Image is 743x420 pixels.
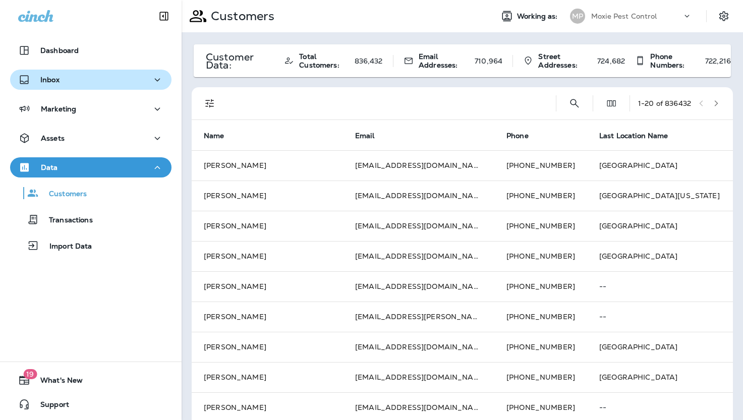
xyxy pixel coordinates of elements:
[599,131,681,140] span: Last Location Name
[192,181,343,211] td: [PERSON_NAME]
[10,70,172,90] button: Inbox
[343,181,494,211] td: [EMAIL_ADDRESS][DOMAIN_NAME]
[343,271,494,302] td: [EMAIL_ADDRESS][DOMAIN_NAME]
[39,242,92,252] p: Import Data
[204,131,238,140] span: Name
[599,191,720,200] span: [GEOGRAPHIC_DATA][US_STATE]
[517,12,560,21] span: Working as:
[192,150,343,181] td: [PERSON_NAME]
[204,132,224,140] span: Name
[599,313,720,321] p: --
[192,332,343,362] td: [PERSON_NAME]
[206,53,274,69] p: Customer Data:
[10,209,172,230] button: Transactions
[494,332,587,362] td: [PHONE_NUMBER]
[41,105,76,113] p: Marketing
[355,131,387,140] span: Email
[597,57,625,65] p: 724,682
[494,302,587,332] td: [PHONE_NUMBER]
[207,9,274,24] p: Customers
[192,241,343,271] td: [PERSON_NAME]
[599,282,720,290] p: --
[599,252,677,261] span: [GEOGRAPHIC_DATA]
[41,134,65,142] p: Assets
[192,302,343,332] td: [PERSON_NAME]
[599,132,668,140] span: Last Location Name
[599,161,677,170] span: [GEOGRAPHIC_DATA]
[343,211,494,241] td: [EMAIL_ADDRESS][DOMAIN_NAME]
[343,150,494,181] td: [EMAIL_ADDRESS][DOMAIN_NAME]
[564,93,585,113] button: Search Customers
[705,57,731,65] p: 722,216
[40,76,60,84] p: Inbox
[30,376,83,388] span: What's New
[419,52,470,70] span: Email Addresses:
[10,40,172,61] button: Dashboard
[10,183,172,204] button: Customers
[39,190,87,199] p: Customers
[601,93,621,113] button: Edit Fields
[494,211,587,241] td: [PHONE_NUMBER]
[494,150,587,181] td: [PHONE_NUMBER]
[299,52,349,70] span: Total Customers:
[343,332,494,362] td: [EMAIL_ADDRESS][DOMAIN_NAME]
[10,99,172,119] button: Marketing
[599,221,677,230] span: [GEOGRAPHIC_DATA]
[599,403,720,411] p: --
[10,157,172,177] button: Data
[30,400,69,412] span: Support
[591,12,657,20] p: Moxie Pest Control
[10,370,172,390] button: 19What's New
[538,52,592,70] span: Street Addresses:
[355,132,374,140] span: Email
[10,394,172,414] button: Support
[200,93,220,113] button: Filters
[10,235,172,256] button: Import Data
[570,9,585,24] div: MP
[41,163,58,171] p: Data
[506,132,529,140] span: Phone
[343,362,494,392] td: [EMAIL_ADDRESS][DOMAIN_NAME]
[39,216,93,225] p: Transactions
[355,57,383,65] p: 836,432
[40,46,79,54] p: Dashboard
[23,369,37,379] span: 19
[638,99,691,107] div: 1 - 20 of 836432
[599,342,677,351] span: [GEOGRAPHIC_DATA]
[475,57,502,65] p: 710,964
[192,271,343,302] td: [PERSON_NAME]
[494,181,587,211] td: [PHONE_NUMBER]
[494,241,587,271] td: [PHONE_NUMBER]
[192,211,343,241] td: [PERSON_NAME]
[715,7,733,25] button: Settings
[506,131,542,140] span: Phone
[494,271,587,302] td: [PHONE_NUMBER]
[599,373,677,382] span: [GEOGRAPHIC_DATA]
[650,52,700,70] span: Phone Numbers:
[494,362,587,392] td: [PHONE_NUMBER]
[150,6,178,26] button: Collapse Sidebar
[10,128,172,148] button: Assets
[192,362,343,392] td: [PERSON_NAME]
[343,302,494,332] td: [EMAIL_ADDRESS][PERSON_NAME][DOMAIN_NAME]
[343,241,494,271] td: [EMAIL_ADDRESS][DOMAIN_NAME]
